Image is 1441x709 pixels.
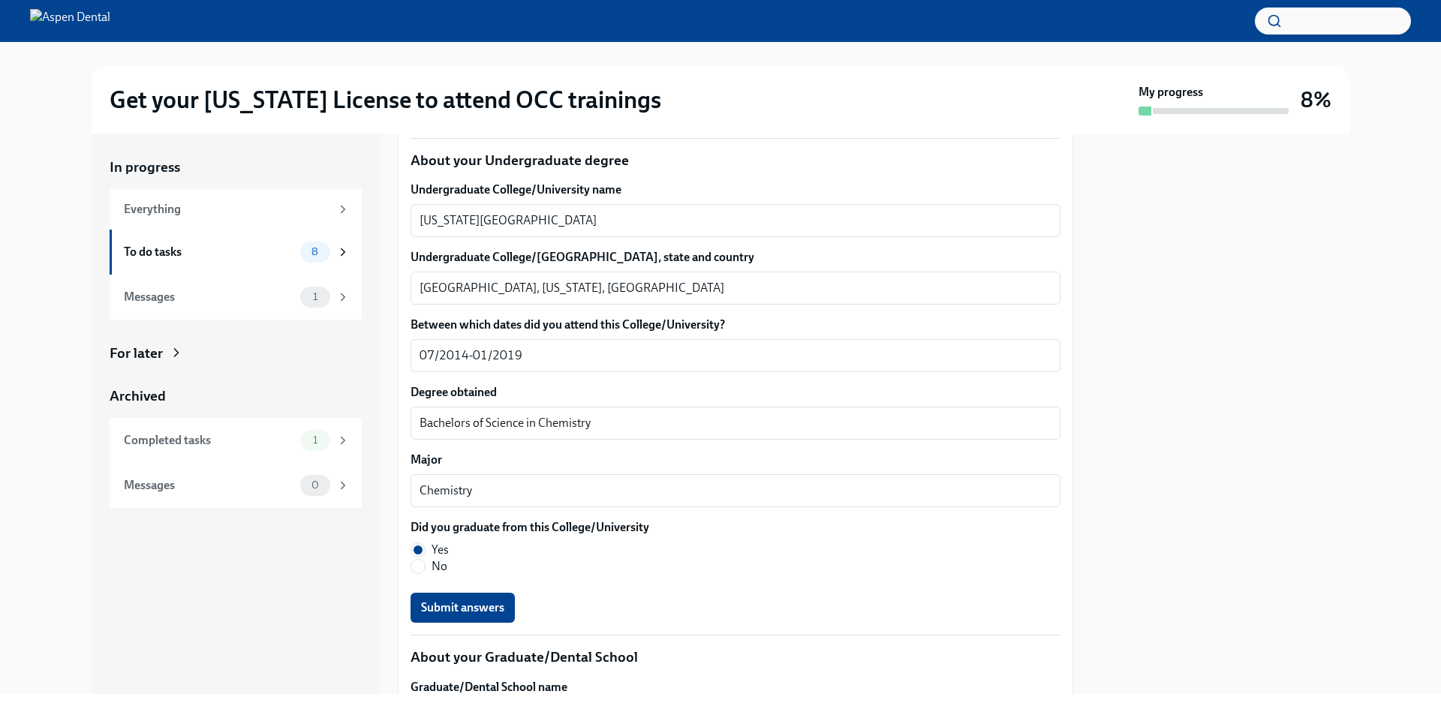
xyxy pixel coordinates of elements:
[110,463,362,508] a: Messages0
[30,9,110,33] img: Aspen Dental
[124,477,294,494] div: Messages
[432,558,447,575] span: No
[420,279,1051,297] textarea: [GEOGRAPHIC_DATA], [US_STATE], [GEOGRAPHIC_DATA]
[110,418,362,463] a: Completed tasks1
[420,212,1051,230] textarea: [US_STATE][GEOGRAPHIC_DATA]
[110,344,163,363] div: For later
[124,201,330,218] div: Everything
[304,291,326,302] span: 1
[304,434,326,446] span: 1
[1301,86,1331,113] h3: 8%
[124,289,294,305] div: Messages
[411,151,1060,170] p: About your Undergraduate degree
[411,182,1060,198] label: Undergraduate College/University name
[411,452,1060,468] label: Major
[110,189,362,230] a: Everything
[110,275,362,320] a: Messages1
[411,679,1060,695] label: Graduate/Dental School name
[302,479,328,491] span: 0
[421,600,504,615] span: Submit answers
[110,230,362,275] a: To do tasks8
[411,317,1060,333] label: Between which dates did you attend this College/University?
[420,347,1051,365] textarea: 07/2014-01/2019
[124,244,294,260] div: To do tasks
[432,542,449,558] span: Yes
[420,414,1051,432] textarea: Bachelors of Science in Chemistry
[1139,84,1203,101] strong: My progress
[420,482,1051,500] textarea: Chemistry
[110,386,362,406] a: Archived
[124,432,294,449] div: Completed tasks
[110,158,362,177] a: In progress
[110,85,661,115] h2: Get your [US_STATE] License to attend OCC trainings
[411,249,1060,266] label: Undergraduate College/[GEOGRAPHIC_DATA], state and country
[110,344,362,363] a: For later
[411,519,649,536] label: Did you graduate from this College/University
[411,647,1060,667] p: About your Graduate/Dental School
[411,593,515,623] button: Submit answers
[411,384,1060,401] label: Degree obtained
[302,246,327,257] span: 8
